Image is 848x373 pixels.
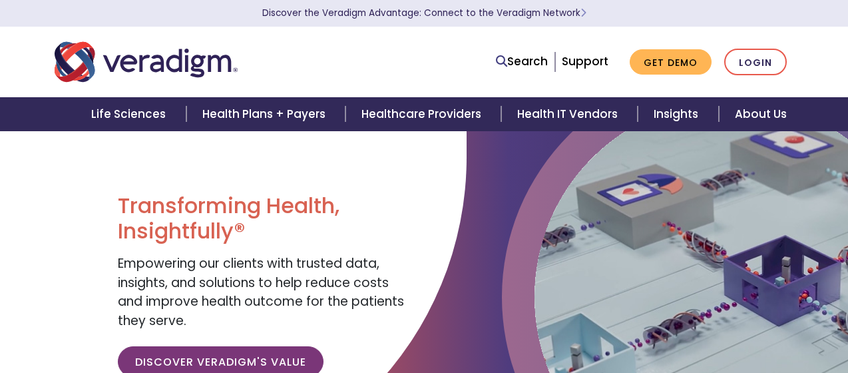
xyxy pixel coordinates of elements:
[638,97,718,131] a: Insights
[496,53,548,71] a: Search
[580,7,586,19] span: Learn More
[345,97,501,131] a: Healthcare Providers
[55,40,238,84] img: Veradigm logo
[118,193,414,244] h1: Transforming Health, Insightfully®
[719,97,803,131] a: About Us
[562,53,608,69] a: Support
[75,97,186,131] a: Life Sciences
[501,97,638,131] a: Health IT Vendors
[262,7,586,19] a: Discover the Veradigm Advantage: Connect to the Veradigm NetworkLearn More
[118,254,404,330] span: Empowering our clients with trusted data, insights, and solutions to help reduce costs and improv...
[724,49,787,76] a: Login
[186,97,345,131] a: Health Plans + Payers
[630,49,712,75] a: Get Demo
